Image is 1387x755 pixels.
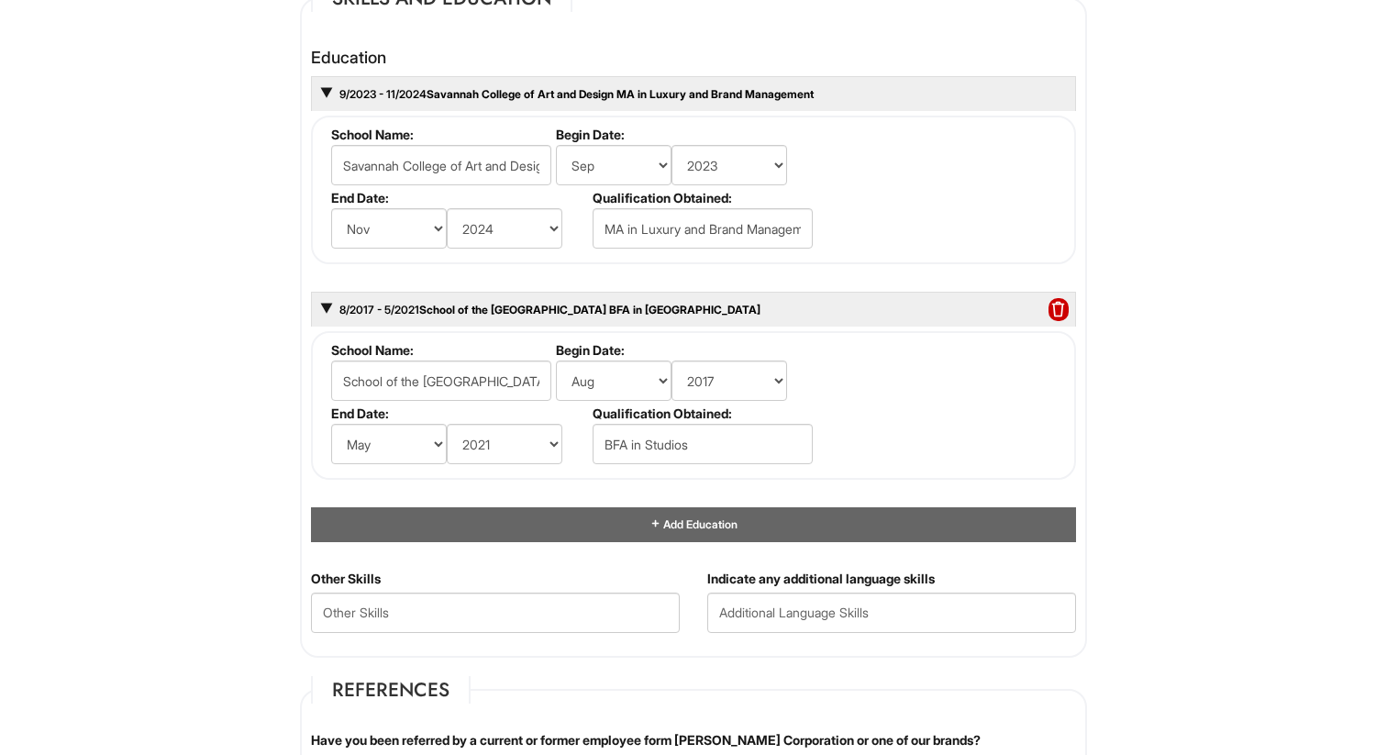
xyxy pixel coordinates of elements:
a: 9/2023 - 11/2024Savannah College of Art and Design MA in Luxury and Brand Management [338,87,814,101]
label: End Date: [331,405,585,421]
label: Qualification Obtained: [593,405,810,421]
input: Other Skills [311,593,680,633]
label: Begin Date: [556,342,810,358]
legend: References [311,676,471,704]
h4: Education [311,49,1076,67]
label: School Name: [331,342,549,358]
label: Qualification Obtained: [593,190,810,205]
a: Add Education [649,517,738,531]
span: 9/2023 - 11/2024 [338,87,427,101]
span: Add Education [661,517,738,531]
a: Delete [1049,302,1069,319]
label: Other Skills [311,570,381,588]
label: End Date: [331,190,585,205]
span: 8/2017 - 5/2021 [338,303,419,316]
label: School Name: [331,127,549,142]
label: Begin Date: [556,127,810,142]
label: Have you been referred by a current or former employee form [PERSON_NAME] Corporation or one of o... [311,731,981,749]
input: Additional Language Skills [707,593,1076,633]
a: 8/2017 - 5/2021School of the [GEOGRAPHIC_DATA] BFA in [GEOGRAPHIC_DATA] [338,303,760,316]
label: Indicate any additional language skills [707,570,935,588]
